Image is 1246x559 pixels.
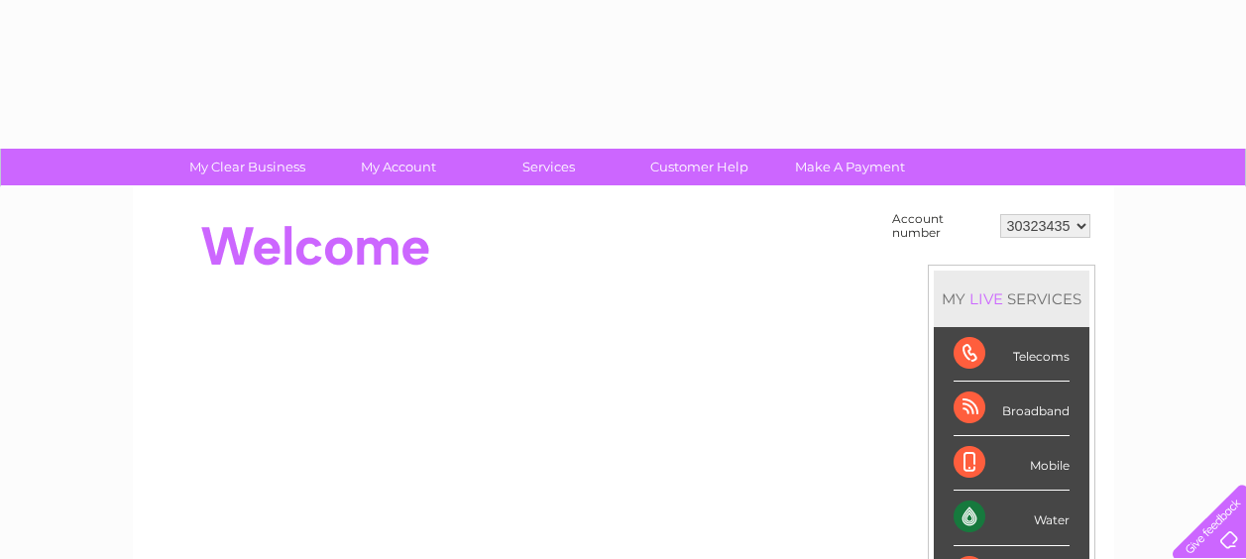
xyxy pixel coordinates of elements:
[954,491,1070,545] div: Water
[467,149,630,185] a: Services
[954,436,1070,491] div: Mobile
[954,382,1070,436] div: Broadband
[965,289,1007,308] div: LIVE
[618,149,781,185] a: Customer Help
[934,271,1089,327] div: MY SERVICES
[768,149,932,185] a: Make A Payment
[316,149,480,185] a: My Account
[166,149,329,185] a: My Clear Business
[887,207,995,245] td: Account number
[954,327,1070,382] div: Telecoms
